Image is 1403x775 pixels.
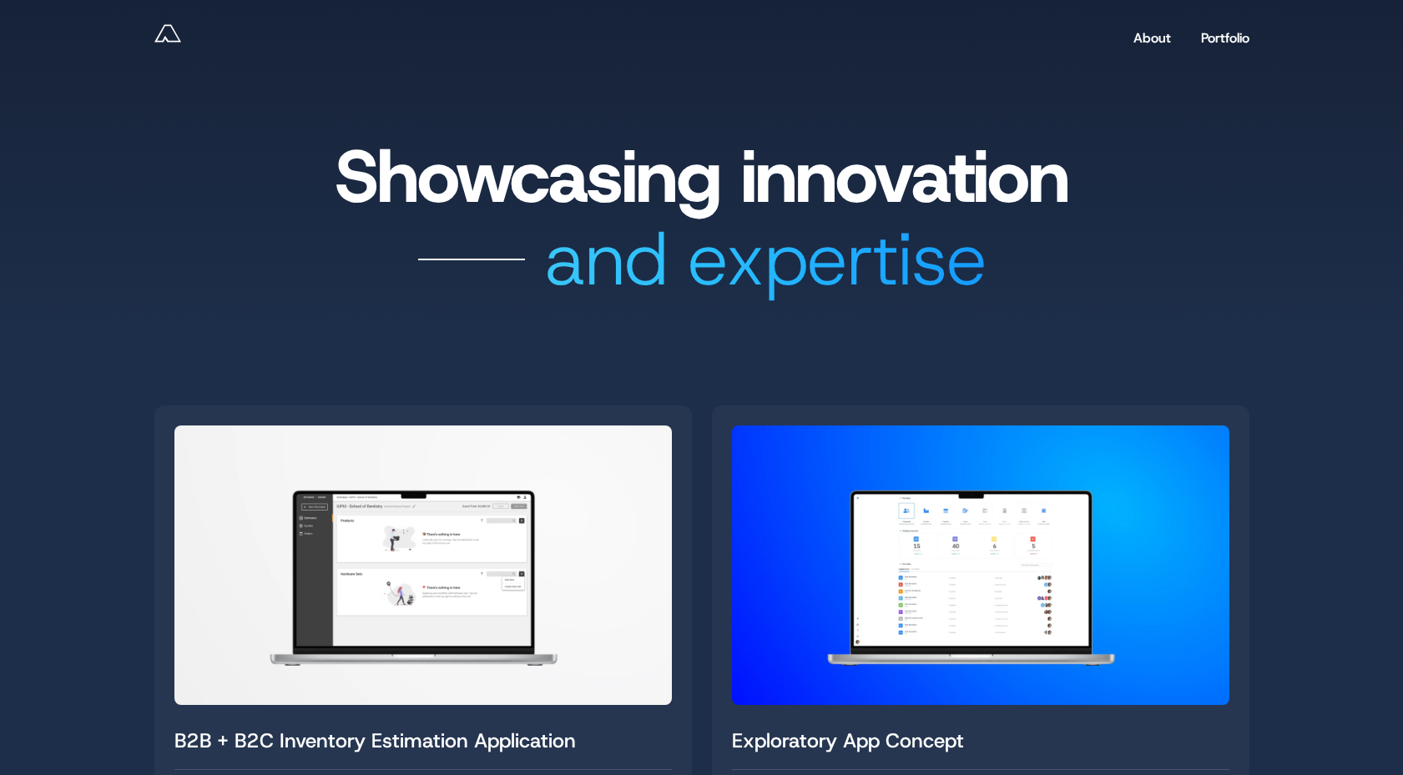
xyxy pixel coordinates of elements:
[154,20,181,57] a: Andy Reff - Lead Product Designer
[732,725,1229,770] div: Exploratory App Concept
[732,425,1229,705] img: Exploratory App Concept
[174,725,672,770] div: B2B + B2C Inventory Estimation Application
[1133,23,1171,54] a: About
[174,425,672,705] img: B2B + B2C Inventory Estimation Application
[154,140,1249,214] h1: Showcasing innovation
[154,214,1249,305] div: and expertise
[1201,23,1249,54] a: Portfolio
